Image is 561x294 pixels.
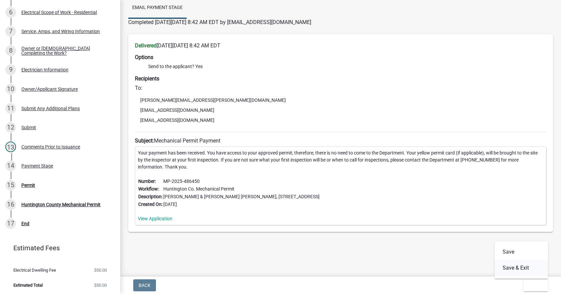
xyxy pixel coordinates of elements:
[163,193,320,201] td: [PERSON_NAME] & [PERSON_NAME] [PERSON_NAME], [STREET_ADDRESS]
[5,241,110,255] a: Estimated Fees
[21,202,101,207] div: Huntington County Mechanical Permit
[163,185,320,193] td: Huntington Co. Mechanical Permit
[21,125,36,130] div: Submit
[5,122,16,133] div: 12
[138,179,156,184] b: Number:
[5,199,16,210] div: 16
[21,221,29,226] div: End
[128,19,311,25] span: Completed [DATE][DATE] 8:42 AM EDT by [EMAIL_ADDRESS][DOMAIN_NAME]
[21,46,110,55] div: Owner or [DEMOGRAPHIC_DATA] Completing the Work?
[148,63,546,70] li: Send to the applicant? Yes
[524,279,548,291] button: Exit
[5,64,16,75] div: 9
[21,87,78,91] div: Owner/Applicant Signature
[94,268,107,272] span: $50.00
[21,164,53,168] div: Payment Stage
[21,67,68,72] div: Electrician Information
[5,84,16,94] div: 10
[5,141,16,152] div: 13
[5,7,16,18] div: 6
[21,183,35,188] div: Permit
[135,85,546,91] h6: To:
[163,201,320,208] td: [DATE]
[135,137,546,144] h6: Mechanical Permit Payment
[139,283,151,288] span: Back
[135,54,153,60] strong: Options
[94,283,107,287] span: $50.00
[5,218,16,229] div: 17
[5,180,16,191] div: 15
[138,216,172,221] a: View Application
[21,144,80,149] div: Comments Prior to Issuance
[135,95,546,105] li: [PERSON_NAME][EMAIL_ADDRESS][PERSON_NAME][DOMAIN_NAME]
[135,42,546,49] h6: [DATE][DATE] 8:42 AM EDT
[495,260,548,276] button: Save & Exit
[163,178,320,185] td: MP-2025-486450
[135,105,546,115] li: [EMAIL_ADDRESS][DOMAIN_NAME]
[138,186,159,192] b: Workflow:
[495,241,548,279] div: Exit
[138,202,163,207] b: Created On:
[135,115,546,125] li: [EMAIL_ADDRESS][DOMAIN_NAME]
[5,161,16,171] div: 14
[495,244,548,260] button: Save
[13,268,56,272] span: Electrical Dwelling Fee
[133,279,156,291] button: Back
[21,106,80,111] div: Submit Any Additional Plans
[529,283,539,288] span: Exit
[5,103,16,114] div: 11
[138,150,538,170] span: Your payment has been received. You have access to your approved permit; therefore, there is no n...
[135,42,157,49] strong: Delivered
[21,10,97,15] div: Electrical Scope of Work - Residential
[135,75,159,82] strong: Recipients
[5,26,16,37] div: 7
[5,45,16,56] div: 8
[135,137,154,144] strong: Subject:
[138,194,163,199] b: Description:
[13,283,43,287] span: Estimated Total
[21,29,100,34] div: Service, Amps, and Wiring Information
